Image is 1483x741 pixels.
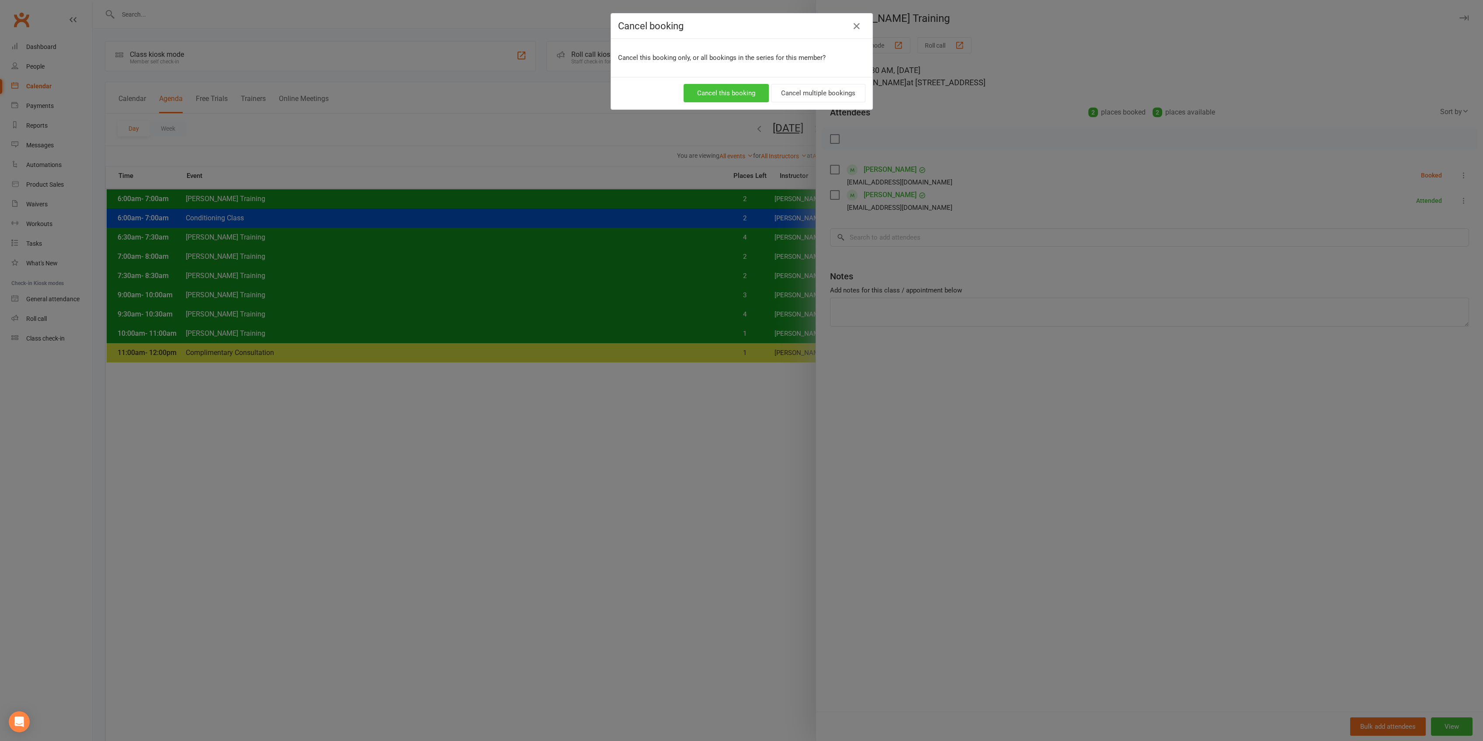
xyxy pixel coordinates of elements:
button: Cancel multiple bookings [771,84,865,102]
p: Cancel this booking only, or all bookings in the series for this member? [618,52,865,63]
button: Close [850,19,864,33]
h4: Cancel booking [618,21,865,31]
div: Open Intercom Messenger [9,711,30,732]
button: Cancel this booking [684,84,769,102]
